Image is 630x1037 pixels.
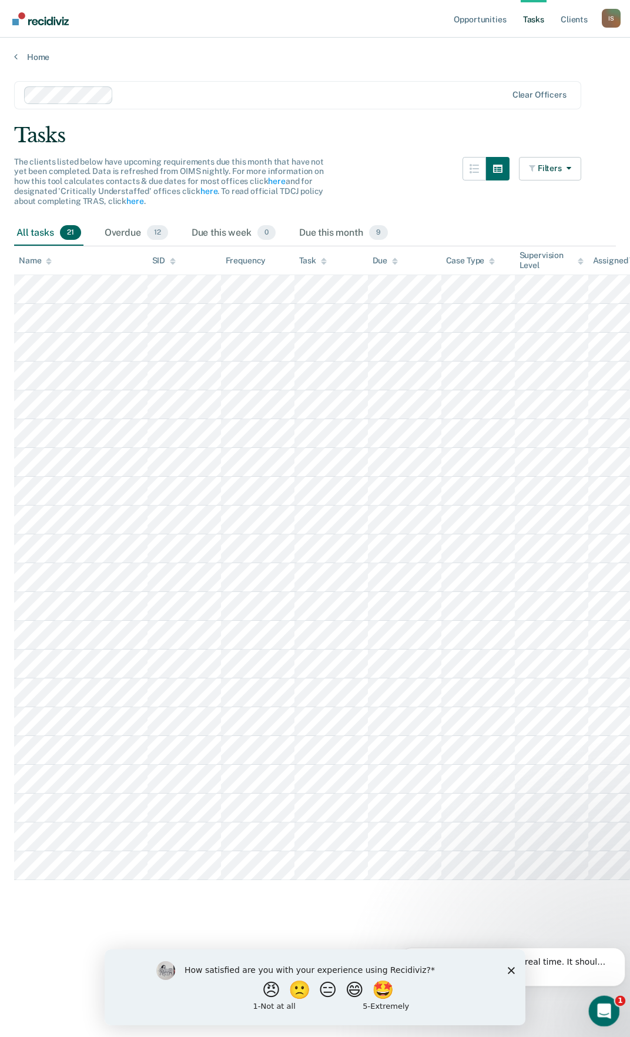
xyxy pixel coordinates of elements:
div: SID [152,256,176,266]
iframe: Intercom notifications message [395,923,630,1005]
p: Message from Rajan, sent 6m ago [38,45,216,56]
div: I S [602,9,621,28]
div: Tasks [14,123,616,148]
div: Task [299,256,327,266]
button: Filters [519,157,581,180]
iframe: Intercom live chat [589,996,620,1027]
a: here [126,196,143,206]
span: 12 [147,225,168,240]
span: Hi It doesnt update in real time. It should go away the next day after its been entered in [GEOGR... [38,34,210,91]
div: Supervision Level [520,250,584,270]
a: Home [14,52,616,62]
div: Case Type [446,256,495,266]
div: Clear officers [512,90,567,100]
div: All tasks21 [14,220,83,246]
div: Due this week0 [189,220,278,246]
span: 0 [257,225,276,240]
button: Profile dropdown button [602,9,621,28]
div: Due this month9 [297,220,390,246]
img: Recidiviz [12,12,69,25]
div: Name [19,256,52,266]
span: 21 [60,225,81,240]
iframe: Survey by Kim from Recidiviz [105,949,525,1025]
span: The clients listed below have upcoming requirements due this month that have not yet been complet... [14,157,324,206]
div: Due [373,256,398,266]
span: 1 [615,996,626,1006]
a: here [200,186,217,196]
a: here [268,176,285,186]
div: Overdue12 [102,220,170,246]
div: Frequency [226,256,266,266]
span: 9 [369,225,388,240]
